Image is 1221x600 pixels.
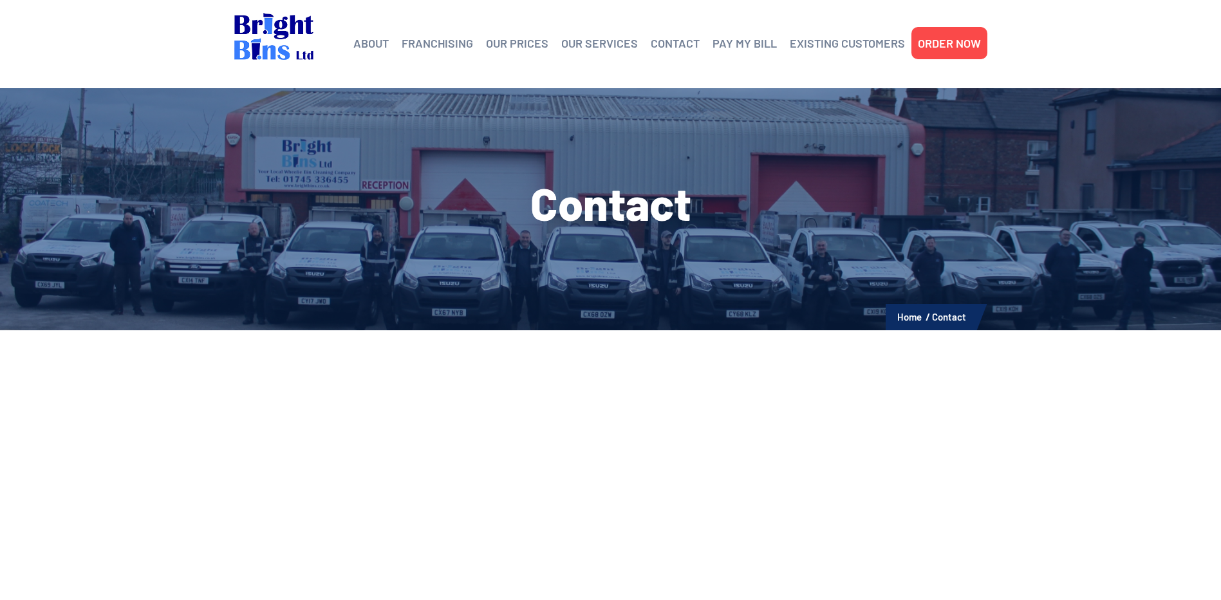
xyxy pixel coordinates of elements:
[486,33,548,53] a: OUR PRICES
[651,33,700,53] a: CONTACT
[402,33,473,53] a: FRANCHISING
[561,33,638,53] a: OUR SERVICES
[234,180,987,225] h1: Contact
[897,311,922,323] a: Home
[932,308,966,325] li: Contact
[713,33,777,53] a: PAY MY BILL
[790,33,905,53] a: EXISTING CUSTOMERS
[353,33,389,53] a: ABOUT
[918,33,981,53] a: ORDER NOW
